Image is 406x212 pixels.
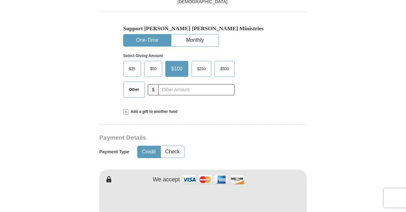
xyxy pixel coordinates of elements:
[181,173,245,186] img: credit cards accepted
[194,64,209,74] span: $250
[147,64,160,74] span: $50
[128,109,177,114] span: Add a gift to another fund
[123,25,283,32] h5: Support [PERSON_NAME] [PERSON_NAME] Ministries
[138,146,160,158] button: Credit
[171,34,219,46] button: Monthly
[126,85,142,94] span: Other
[217,64,232,74] span: $500
[153,176,180,183] h4: We accept
[161,146,184,158] button: Check
[124,34,171,46] button: One-Time
[168,64,186,74] span: $100
[99,134,262,142] h3: Payment Details
[126,64,139,74] span: $25
[148,84,159,95] span: $
[158,84,235,95] input: Other Amount
[123,54,163,58] strong: Select Giving Amount
[99,149,129,155] h5: Payment Type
